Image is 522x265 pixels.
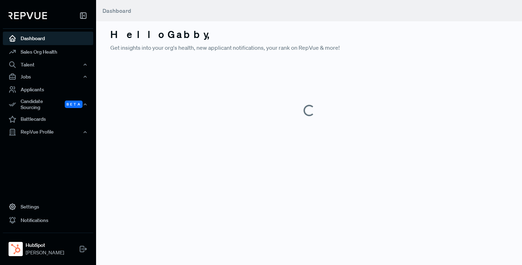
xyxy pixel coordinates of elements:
[3,96,93,113] div: Candidate Sourcing
[65,101,83,108] span: Beta
[110,43,508,52] p: Get insights into your org's health, new applicant notifications, your rank on RepVue & more!
[3,59,93,71] button: Talent
[3,113,93,126] a: Battlecards
[3,233,93,259] a: HubSpotHubSpot[PERSON_NAME]
[3,45,93,59] a: Sales Org Health
[3,32,93,45] a: Dashboard
[3,83,93,96] a: Applicants
[3,96,93,113] button: Candidate Sourcing Beta
[102,7,131,14] span: Dashboard
[26,249,64,256] span: [PERSON_NAME]
[9,12,47,19] img: RepVue
[10,243,21,255] img: HubSpot
[3,213,93,227] a: Notifications
[3,71,93,83] button: Jobs
[26,242,64,249] strong: HubSpot
[110,28,508,40] h3: Hello Gabby ,
[3,200,93,213] a: Settings
[3,126,93,138] button: RepVue Profile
